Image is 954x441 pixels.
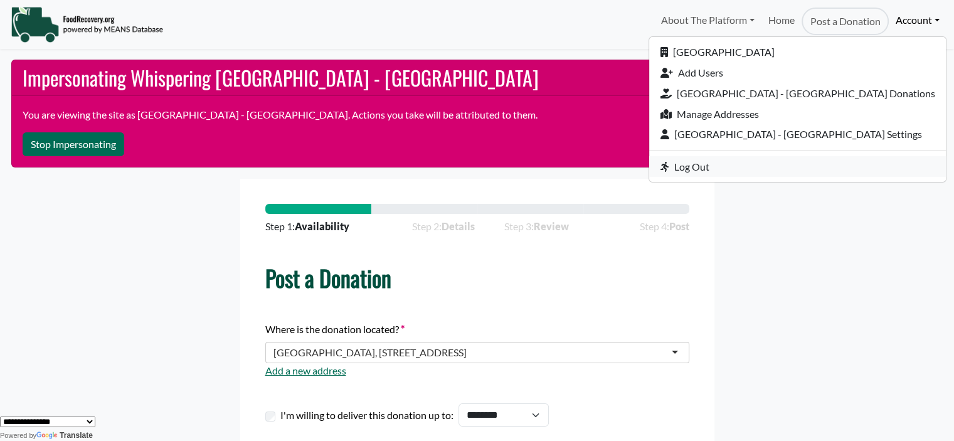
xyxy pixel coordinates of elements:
a: About The Platform [654,8,761,33]
label: I'm willing to deliver this donation up to: [280,408,453,423]
button: Stop Impersonating [23,132,124,156]
a: Manage Addresses [649,104,946,124]
div: [GEOGRAPHIC_DATA], [STREET_ADDRESS] [273,346,467,359]
a: Translate [36,431,93,440]
span: Step 1: [265,219,349,234]
p: You are viewing the site as [GEOGRAPHIC_DATA] - [GEOGRAPHIC_DATA]. Actions you take will be attri... [23,107,931,122]
strong: Review [534,220,569,232]
strong: Availability [295,220,349,232]
a: Log Out [649,156,946,177]
img: NavigationLogo_FoodRecovery-91c16205cd0af1ed486a0f1a7774a6544ea792ac00100771e7dd3ec7c0e58e41.png [11,6,163,43]
strong: Details [442,220,475,232]
a: Add Users [649,63,946,83]
h2: Impersonating Whispering [GEOGRAPHIC_DATA] - [GEOGRAPHIC_DATA] [12,60,943,96]
a: Home [761,8,802,35]
span: Step 4: [640,219,689,234]
span: Step 2: [412,219,475,234]
a: [GEOGRAPHIC_DATA] - [GEOGRAPHIC_DATA] Donations [649,83,946,104]
label: Where is the donation located? [265,322,405,337]
h1: Post a Donation [265,264,689,291]
a: [GEOGRAPHIC_DATA] [649,42,946,63]
a: [GEOGRAPHIC_DATA] - [GEOGRAPHIC_DATA] Settings [649,124,946,145]
a: Add a new address [265,364,346,376]
a: Post a Donation [802,8,888,35]
img: Google Translate [36,432,60,440]
span: Step 3: [504,219,610,234]
strong: Post [669,220,689,232]
a: Account [889,8,946,33]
